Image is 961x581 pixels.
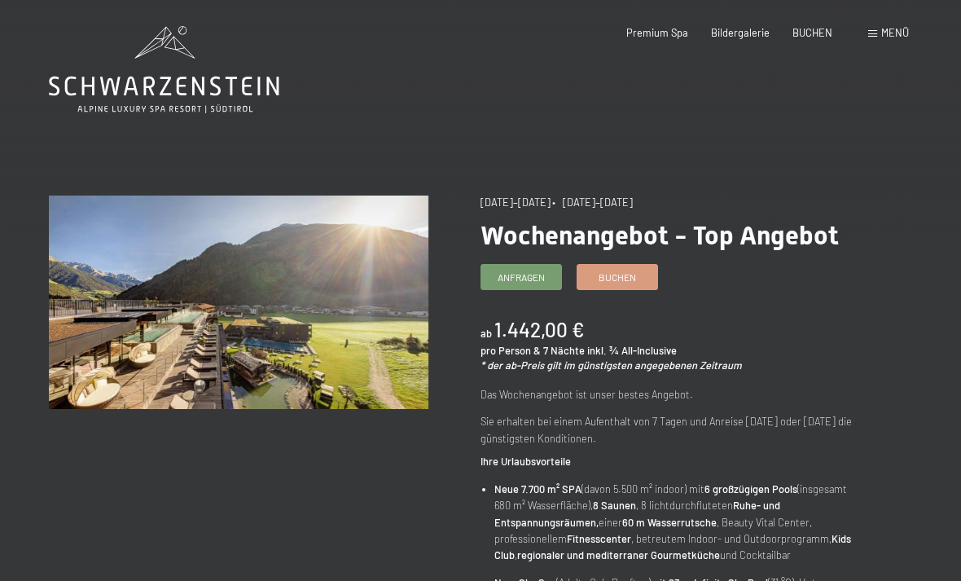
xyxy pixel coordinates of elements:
[599,271,636,284] span: Buchen
[577,265,657,289] a: Buchen
[626,26,688,39] a: Premium Spa
[494,482,581,495] strong: Neue 7.700 m² SPA
[49,196,428,409] img: Wochenangebot - Top Angebot
[593,499,636,512] strong: 8 Saunen
[480,413,860,447] p: Sie erhalten bei einem Aufenthalt von 7 Tagen und Anreise [DATE] oder [DATE] die günstigsten Kond...
[481,265,561,289] a: Anfragen
[552,196,633,209] span: • [DATE]–[DATE]
[480,344,541,357] span: pro Person &
[480,386,860,403] p: Das Wochenangebot ist unser bestes Angebot.
[622,516,717,529] strong: 60 m Wasserrutsche
[494,499,780,528] strong: Ruhe- und Entspannungsräumen,
[543,344,585,357] span: 7 Nächte
[480,359,742,372] em: * der ab-Preis gilt im günstigsten angegebenen Zeitraum
[480,455,571,468] strong: Ihre Urlaubsvorteile
[792,26,832,39] a: BUCHEN
[704,482,797,495] strong: 6 großzügigen Pools
[517,548,720,561] strong: regionaler und mediterraner Gourmetküche
[567,532,631,545] strong: Fitnesscenter
[494,318,584,341] b: 1.442,00 €
[480,220,839,251] span: Wochenangebot - Top Angebot
[494,481,860,564] li: (davon 5.500 m² indoor) mit (insgesamt 680 m² Wasserfläche), , 8 lichtdurchfluteten einer , Beaut...
[711,26,770,39] a: Bildergalerie
[480,327,492,340] span: ab
[480,196,551,209] span: [DATE]–[DATE]
[498,271,545,284] span: Anfragen
[881,26,909,39] span: Menü
[587,344,677,357] span: inkl. ¾ All-Inclusive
